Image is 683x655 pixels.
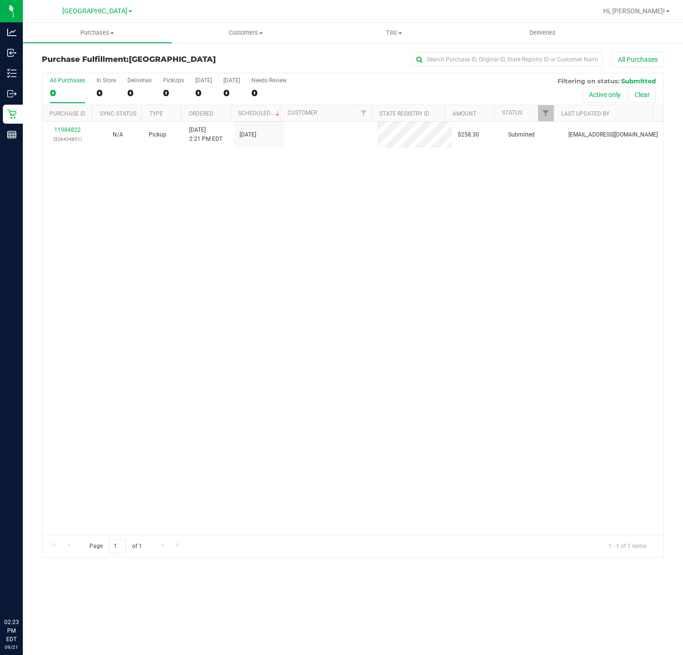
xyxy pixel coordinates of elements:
a: Customer [288,109,317,116]
div: In Store [96,77,116,84]
a: Filter [356,105,371,121]
span: Purchases [23,29,172,37]
p: 09/21 [4,644,19,651]
a: Sync Status [100,110,136,117]
p: 02:23 PM EDT [4,618,19,644]
button: All Purchases [612,51,664,68]
input: 1 [109,539,126,554]
div: 0 [251,88,287,98]
span: Not Applicable [113,131,123,138]
a: Customers [172,23,320,43]
iframe: Resource center [10,579,38,607]
span: $258.30 [458,130,479,139]
button: N/A [113,130,123,139]
a: Ordered [189,110,213,117]
div: 0 [127,88,152,98]
inline-svg: Inbound [7,48,17,58]
a: Type [149,110,163,117]
span: Pickup [149,130,166,139]
a: Purchase ID [49,110,86,117]
input: Search Purchase ID, Original ID, State Registry ID or Customer Name... [412,52,602,67]
h3: Purchase Fulfillment: [42,55,249,64]
span: [GEOGRAPHIC_DATA] [129,55,216,64]
a: Scheduled [238,110,281,117]
a: Amount [452,110,476,117]
a: Last Updated By [561,110,609,117]
inline-svg: Outbound [7,89,17,98]
div: Needs Review [251,77,287,84]
span: Submitted [508,130,535,139]
div: All Purchases [50,77,85,84]
inline-svg: Retail [7,109,17,119]
p: (326454851) [48,135,87,144]
span: 1 - 1 of 1 items [601,539,654,553]
div: 0 [223,88,240,98]
a: Status [502,109,522,116]
div: [DATE] [195,77,212,84]
span: [EMAIL_ADDRESS][DOMAIN_NAME] [568,130,658,139]
a: Tills [320,23,469,43]
div: PickUps [163,77,184,84]
span: Customers [172,29,320,37]
span: Page of 1 [81,539,150,554]
div: 0 [96,88,116,98]
div: [DATE] [223,77,240,84]
button: Active only [583,87,627,103]
div: Deliveries [127,77,152,84]
span: Submitted [621,77,656,85]
span: Hi, [PERSON_NAME]! [603,7,665,15]
span: Tills [320,29,468,37]
inline-svg: Reports [7,130,17,139]
a: Deliveries [469,23,617,43]
a: Purchases [23,23,172,43]
span: [DATE] [240,130,256,139]
inline-svg: Inventory [7,68,17,78]
span: [GEOGRAPHIC_DATA] [62,7,127,15]
a: State Registry ID [379,110,429,117]
a: 11984822 [54,127,81,133]
div: 0 [50,88,85,98]
span: Deliveries [517,29,568,37]
button: Clear [628,87,656,103]
div: 0 [163,88,184,98]
span: [DATE] 2:21 PM EDT [189,126,222,144]
inline-svg: Analytics [7,28,17,37]
div: 0 [195,88,212,98]
a: Filter [538,105,554,121]
span: Filtering on status: [558,77,619,85]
